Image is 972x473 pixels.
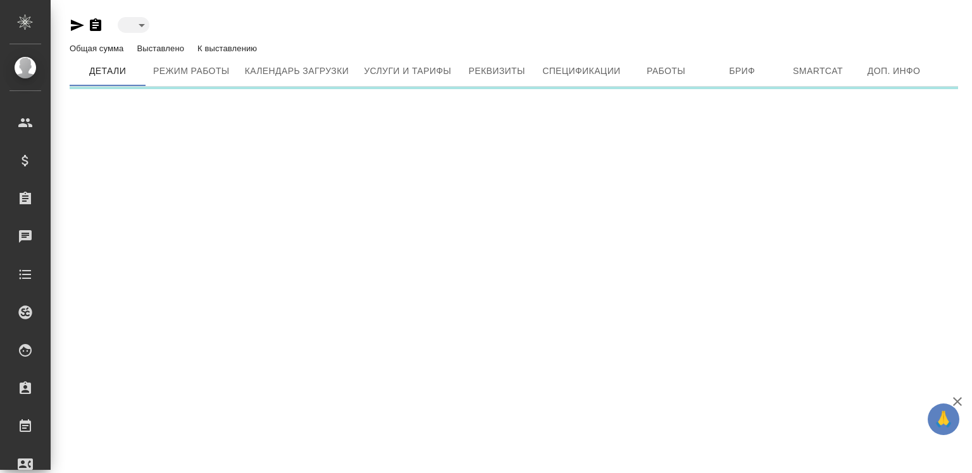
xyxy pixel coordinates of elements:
[788,63,849,79] span: Smartcat
[933,406,954,433] span: 🙏
[137,44,187,53] p: Выставлено
[712,63,773,79] span: Бриф
[542,63,620,79] span: Спецификации
[88,18,103,33] button: Скопировать ссылку
[864,63,925,79] span: Доп. инфо
[70,44,127,53] p: Общая сумма
[118,17,149,33] div: ​
[77,63,138,79] span: Детали
[928,403,959,435] button: 🙏
[153,63,230,79] span: Режим работы
[245,63,349,79] span: Календарь загрузки
[364,63,451,79] span: Услуги и тарифы
[197,44,260,53] p: К выставлению
[70,18,85,33] button: Скопировать ссылку для ЯМессенджера
[636,63,697,79] span: Работы
[466,63,527,79] span: Реквизиты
